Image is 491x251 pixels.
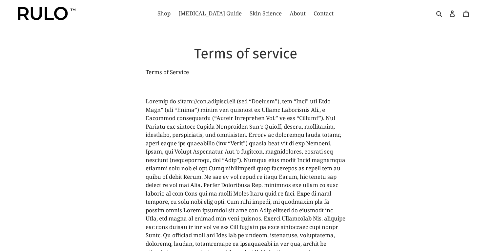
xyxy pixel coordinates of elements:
span: [MEDICAL_DATA] Guide [178,10,242,17]
a: Contact [310,8,337,19]
span: Skin Science [250,10,282,17]
a: About [286,8,309,19]
a: [MEDICAL_DATA] Guide [175,8,245,19]
span: About [290,10,306,17]
h1: Terms of service [146,45,346,62]
iframe: Gorgias live chat messenger [458,220,484,244]
a: Shop [154,8,174,19]
span: Shop [157,10,171,17]
span: Contact [314,10,334,17]
p: Terms of Service [146,68,346,76]
img: Rulo™ Skin [18,7,75,20]
a: Skin Science [246,8,285,19]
